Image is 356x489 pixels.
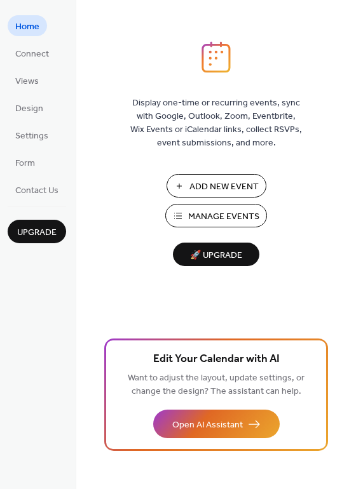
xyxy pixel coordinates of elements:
[153,351,280,368] span: Edit Your Calendar with AI
[15,130,48,143] span: Settings
[15,102,43,116] span: Design
[202,41,231,73] img: logo_icon.svg
[8,152,43,173] a: Form
[8,97,51,118] a: Design
[8,70,46,91] a: Views
[165,204,267,227] button: Manage Events
[8,220,66,243] button: Upgrade
[15,48,49,61] span: Connect
[8,43,57,64] a: Connect
[15,75,39,88] span: Views
[17,226,57,239] span: Upgrade
[172,419,243,432] span: Open AI Assistant
[130,97,302,150] span: Display one-time or recurring events, sync with Google, Outlook, Zoom, Eventbrite, Wix Events or ...
[167,174,266,198] button: Add New Event
[8,124,56,145] a: Settings
[15,184,58,198] span: Contact Us
[128,370,305,400] span: Want to adjust the layout, update settings, or change the design? The assistant can help.
[8,15,47,36] a: Home
[8,179,66,200] a: Contact Us
[173,243,259,266] button: 🚀 Upgrade
[181,247,252,264] span: 🚀 Upgrade
[189,180,259,194] span: Add New Event
[153,410,280,438] button: Open AI Assistant
[15,20,39,34] span: Home
[188,210,259,224] span: Manage Events
[15,157,35,170] span: Form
